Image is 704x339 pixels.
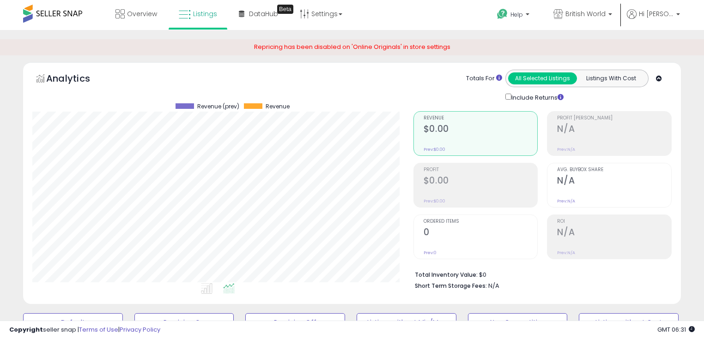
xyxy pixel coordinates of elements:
button: Repricing Off [245,313,345,332]
strong: Copyright [9,325,43,334]
b: Total Inventory Value: [415,271,478,279]
small: Prev: N/A [557,250,575,256]
span: Ordered Items [424,219,538,224]
span: N/A [488,281,499,290]
button: Repricing On [134,313,234,332]
span: British World [565,9,606,18]
span: Avg. Buybox Share [557,167,671,172]
span: Repricing has been disabled on 'Online Originals' in store settings [254,42,450,51]
span: Profit [424,167,538,172]
button: Listings without Min/Max [357,313,456,332]
a: Terms of Use [79,325,118,334]
button: Default [23,313,123,332]
h2: $0.00 [424,175,538,188]
small: Prev: 0 [424,250,437,256]
span: Revenue (prev) [197,103,239,110]
h5: Analytics [46,72,108,87]
span: DataHub [249,9,278,18]
div: Tooltip anchor [277,5,293,14]
small: Prev: N/A [557,147,575,152]
span: Revenue [266,103,290,110]
a: Privacy Policy [120,325,160,334]
small: Prev: N/A [557,198,575,204]
small: Prev: $0.00 [424,147,445,152]
h2: N/A [557,124,671,136]
button: Non Competitive [468,313,568,332]
b: Short Term Storage Fees: [415,282,487,290]
div: seller snap | | [9,326,160,334]
h2: $0.00 [424,124,538,136]
span: 2025-10-8 06:31 GMT [657,325,695,334]
h2: N/A [557,227,671,239]
a: Hi [PERSON_NAME] [627,9,680,30]
div: Include Returns [498,92,575,102]
span: Revenue [424,116,538,121]
button: All Selected Listings [508,72,577,84]
h2: 0 [424,227,538,239]
span: ROI [557,219,671,224]
button: Listings without Cost [579,313,679,332]
span: Profit [PERSON_NAME] [557,116,671,121]
div: Totals For [466,74,502,83]
span: Help [510,11,523,18]
span: Listings [193,9,217,18]
span: Hi [PERSON_NAME] [639,9,674,18]
span: Overview [127,9,157,18]
i: Get Help [497,8,508,20]
button: Listings With Cost [577,72,645,84]
li: $0 [415,268,665,280]
h2: N/A [557,175,671,188]
small: Prev: $0.00 [424,198,445,204]
a: Help [490,1,539,30]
